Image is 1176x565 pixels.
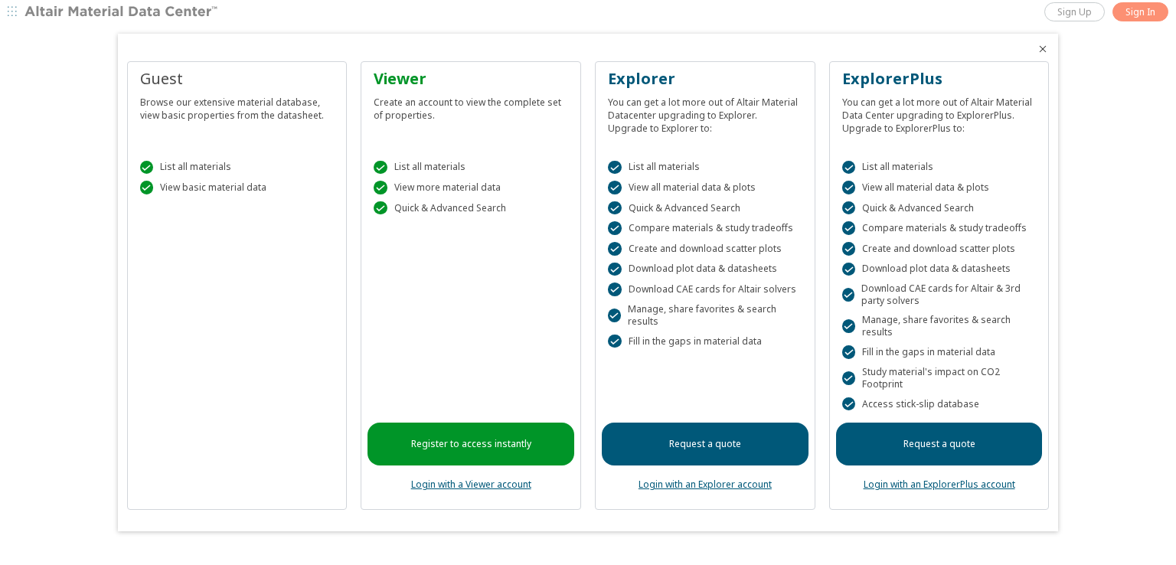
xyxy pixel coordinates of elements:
div:  [608,201,622,215]
div:  [842,345,856,359]
div: Browse our extensive material database, view basic properties from the datasheet. [140,90,335,122]
div:  [608,263,622,276]
a: Register to access instantly [367,423,574,465]
div: List all materials [842,161,1037,175]
div:  [140,161,154,175]
div:  [842,242,856,256]
div:  [842,221,856,235]
a: Login with an Explorer account [639,478,772,491]
div:  [608,309,621,322]
div: Download plot data & datasheets [842,263,1037,276]
div:  [842,371,855,385]
button: Close [1037,43,1049,55]
div: Viewer [374,68,568,90]
div:  [140,181,154,194]
div:  [842,288,854,302]
div: Download plot data & datasheets [608,263,802,276]
div: Fill in the gaps in material data [608,335,802,348]
div: List all materials [608,161,802,175]
div: Create an account to view the complete set of properties. [374,90,568,122]
div: Compare materials & study tradeoffs [842,221,1037,235]
div: Access stick-slip database [842,397,1037,411]
div:  [608,161,622,175]
div:  [374,181,387,194]
div: You can get a lot more out of Altair Material Datacenter upgrading to Explorer. Upgrade to Explor... [608,90,802,135]
a: Request a quote [602,423,808,465]
div:  [842,161,856,175]
div: Download CAE cards for Altair & 3rd party solvers [842,282,1037,307]
div:  [608,181,622,194]
div:  [608,282,622,296]
a: Request a quote [836,423,1043,465]
div:  [374,161,387,175]
div: View all material data & plots [842,181,1037,194]
div: View more material data [374,181,568,194]
div: List all materials [374,161,568,175]
a: Login with a Viewer account [411,478,531,491]
div: Create and download scatter plots [608,242,802,256]
div: Quick & Advanced Search [842,201,1037,215]
div:  [608,335,622,348]
div: Guest [140,68,335,90]
div:  [842,181,856,194]
div: Study material's impact on CO2 Footprint [842,366,1037,390]
div:  [842,201,856,215]
div:  [608,242,622,256]
div: View all material data & plots [608,181,802,194]
div:  [842,319,855,333]
a: Login with an ExplorerPlus account [864,478,1015,491]
div: ExplorerPlus [842,68,1037,90]
div: Quick & Advanced Search [608,201,802,215]
div: Download CAE cards for Altair solvers [608,282,802,296]
div:  [842,263,856,276]
div: Manage, share favorites & search results [608,303,802,328]
div: View basic material data [140,181,335,194]
div:  [608,221,622,235]
div: Compare materials & study tradeoffs [608,221,802,235]
div:  [842,397,856,411]
div: You can get a lot more out of Altair Material Data Center upgrading to ExplorerPlus. Upgrade to E... [842,90,1037,135]
div:  [374,201,387,215]
div: Fill in the gaps in material data [842,345,1037,359]
div: Manage, share favorites & search results [842,314,1037,338]
div: Quick & Advanced Search [374,201,568,215]
div: List all materials [140,161,335,175]
div: Explorer [608,68,802,90]
div: Create and download scatter plots [842,242,1037,256]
